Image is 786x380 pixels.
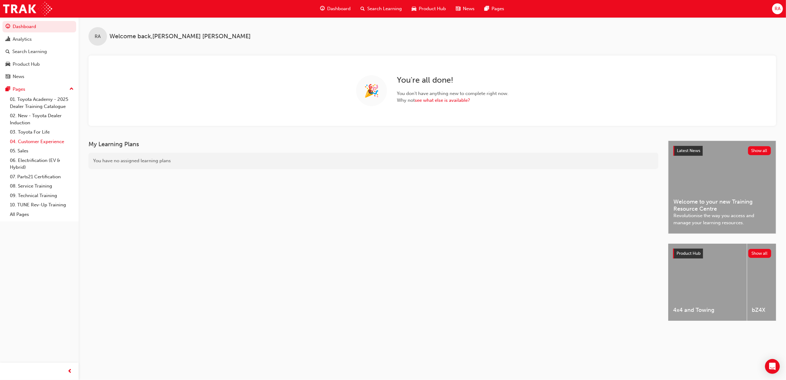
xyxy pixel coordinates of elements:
h2: You ' re all done! [397,75,508,85]
button: Pages [2,84,76,95]
span: You don ' t have anything new to complete right now. [397,90,508,97]
span: Product Hub [419,5,446,12]
span: News [463,5,475,12]
span: pages-icon [6,87,10,92]
a: 4x4 and Towing [668,244,747,321]
span: Product Hub [677,251,701,256]
div: Open Intercom Messenger [765,359,780,374]
a: Latest NewsShow all [673,146,771,156]
div: News [13,73,24,80]
a: 06. Electrification (EV & Hybrid) [7,156,76,172]
span: Revolutionise the way you access and manage your learning resources. [673,212,771,226]
span: Welcome back , [PERSON_NAME] [PERSON_NAME] [109,33,251,40]
span: news-icon [456,5,460,13]
span: guage-icon [6,24,10,30]
a: News [2,71,76,82]
span: Pages [492,5,504,12]
span: Welcome to your new Training Resource Centre [673,198,771,212]
span: search-icon [6,49,10,55]
span: guage-icon [320,5,325,13]
a: 03. Toyota For Life [7,127,76,137]
a: Product Hub [2,59,76,70]
span: up-icon [69,85,74,93]
span: 4x4 and Towing [673,307,742,314]
a: 01. Toyota Academy - 2025 Dealer Training Catalogue [7,95,76,111]
span: RA [775,5,780,12]
span: Search Learning [367,5,402,12]
span: prev-icon [68,368,72,375]
span: car-icon [412,5,416,13]
a: Dashboard [2,21,76,32]
img: Trak [3,2,52,16]
a: see what else is available? [415,97,470,103]
h3: My Learning Plans [88,141,658,148]
div: Product Hub [13,61,40,68]
a: Search Learning [2,46,76,57]
span: chart-icon [6,37,10,42]
button: Show all [748,249,772,258]
a: Latest NewsShow allWelcome to your new Training Resource CentreRevolutionise the way you access a... [668,141,776,234]
button: RA [772,3,783,14]
a: 05. Sales [7,146,76,156]
div: You have no assigned learning plans [88,153,658,169]
a: news-iconNews [451,2,479,15]
a: 02. New - Toyota Dealer Induction [7,111,76,127]
a: 08. Service Training [7,181,76,191]
span: news-icon [6,74,10,80]
span: Dashboard [327,5,351,12]
a: All Pages [7,210,76,219]
a: 09. Technical Training [7,191,76,200]
div: Pages [13,86,25,93]
button: Show all [748,146,771,155]
a: 04. Customer Experience [7,137,76,147]
span: pages-icon [484,5,489,13]
a: car-iconProduct Hub [407,2,451,15]
a: guage-iconDashboard [315,2,356,15]
span: Why not [397,97,508,104]
a: 10. TUNE Rev-Up Training [7,200,76,210]
div: Analytics [13,36,32,43]
span: RA [95,33,101,40]
a: pages-iconPages [479,2,509,15]
span: search-icon [360,5,365,13]
a: Product HubShow all [673,249,771,258]
span: 🎉 [364,87,379,94]
button: DashboardAnalyticsSearch LearningProduct HubNews [2,20,76,84]
a: 07. Parts21 Certification [7,172,76,182]
div: Search Learning [12,48,47,55]
span: Latest News [677,148,700,153]
a: search-iconSearch Learning [356,2,407,15]
a: Analytics [2,34,76,45]
span: car-icon [6,62,10,67]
